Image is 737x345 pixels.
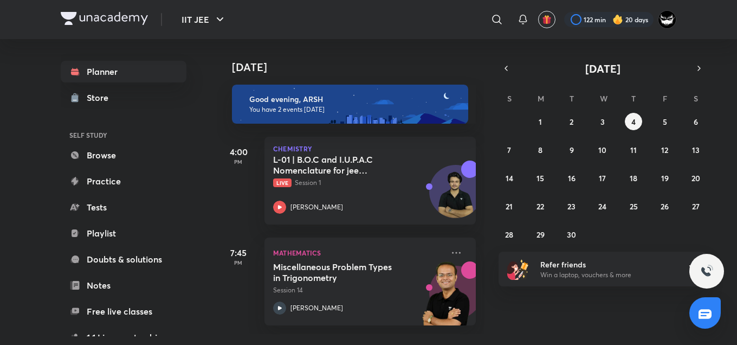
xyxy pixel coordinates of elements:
[175,9,233,30] button: IIT JEE
[249,105,458,114] p: You have 2 events [DATE]
[563,113,580,130] button: September 2, 2025
[663,93,667,104] abbr: Friday
[656,141,674,158] button: September 12, 2025
[501,169,518,187] button: September 14, 2025
[217,259,260,266] p: PM
[536,229,545,240] abbr: September 29, 2025
[700,265,713,278] img: ttu
[594,113,611,130] button: September 3, 2025
[501,197,518,215] button: September 21, 2025
[416,261,476,336] img: unacademy
[61,170,186,192] a: Practice
[532,169,549,187] button: September 15, 2025
[568,173,576,183] abbr: September 16, 2025
[661,173,669,183] abbr: September 19, 2025
[217,246,260,259] h5: 7:45
[532,113,549,130] button: September 1, 2025
[61,301,186,322] a: Free live classes
[507,258,529,280] img: referral
[625,141,642,158] button: September 11, 2025
[273,145,467,152] p: Chemistry
[594,169,611,187] button: September 17, 2025
[61,12,148,28] a: Company Logo
[61,144,186,166] a: Browse
[430,171,482,223] img: Avatar
[563,226,580,243] button: September 30, 2025
[217,158,260,165] p: PM
[567,229,576,240] abbr: September 30, 2025
[536,201,544,212] abbr: September 22, 2025
[631,93,636,104] abbr: Thursday
[273,178,443,188] p: Session 1
[539,117,542,127] abbr: September 1, 2025
[273,285,443,295] p: Session 14
[501,141,518,158] button: September 7, 2025
[506,173,513,183] abbr: September 14, 2025
[625,169,642,187] button: September 18, 2025
[661,145,668,155] abbr: September 12, 2025
[540,259,674,270] h6: Refer friends
[692,201,700,212] abbr: September 27, 2025
[598,145,606,155] abbr: September 10, 2025
[691,173,700,183] abbr: September 20, 2025
[687,197,704,215] button: September 27, 2025
[600,117,605,127] abbr: September 3, 2025
[570,117,573,127] abbr: September 2, 2025
[563,169,580,187] button: September 16, 2025
[694,117,698,127] abbr: September 6, 2025
[507,145,511,155] abbr: September 7, 2025
[61,248,186,270] a: Doubts & solutions
[273,261,408,283] h5: Miscellaneous Problem Types in Trigonometry
[538,93,544,104] abbr: Monday
[61,196,186,218] a: Tests
[538,145,542,155] abbr: September 8, 2025
[217,145,260,158] h5: 4:00
[532,226,549,243] button: September 29, 2025
[501,226,518,243] button: September 28, 2025
[625,197,642,215] button: September 25, 2025
[612,14,623,25] img: streak
[630,201,638,212] abbr: September 25, 2025
[506,201,513,212] abbr: September 21, 2025
[232,61,487,74] h4: [DATE]
[687,169,704,187] button: September 20, 2025
[630,145,637,155] abbr: September 11, 2025
[692,145,700,155] abbr: September 13, 2025
[61,61,186,82] a: Planner
[61,126,186,144] h6: SELF STUDY
[61,274,186,296] a: Notes
[273,154,408,176] h5: L-01 | B.O.C and I.U.P.A.C Nomenclature for jee Advanced 2027
[594,197,611,215] button: September 24, 2025
[599,173,606,183] abbr: September 17, 2025
[687,141,704,158] button: September 13, 2025
[687,113,704,130] button: September 6, 2025
[532,197,549,215] button: September 22, 2025
[658,10,676,29] img: ARSH Khan
[505,229,513,240] abbr: September 28, 2025
[61,12,148,25] img: Company Logo
[661,201,669,212] abbr: September 26, 2025
[656,197,674,215] button: September 26, 2025
[290,202,343,212] p: [PERSON_NAME]
[694,93,698,104] abbr: Saturday
[536,173,544,183] abbr: September 15, 2025
[273,178,292,187] span: Live
[585,61,620,76] span: [DATE]
[600,93,607,104] abbr: Wednesday
[87,91,115,104] div: Store
[273,246,443,259] p: Mathematics
[540,270,674,280] p: Win a laptop, vouchers & more
[61,87,186,108] a: Store
[570,93,574,104] abbr: Tuesday
[598,201,606,212] abbr: September 24, 2025
[249,94,458,104] h6: Good evening, ARSH
[61,222,186,244] a: Playlist
[563,141,580,158] button: September 9, 2025
[563,197,580,215] button: September 23, 2025
[532,141,549,158] button: September 8, 2025
[514,61,691,76] button: [DATE]
[538,11,555,28] button: avatar
[656,113,674,130] button: September 5, 2025
[594,141,611,158] button: September 10, 2025
[567,201,576,212] abbr: September 23, 2025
